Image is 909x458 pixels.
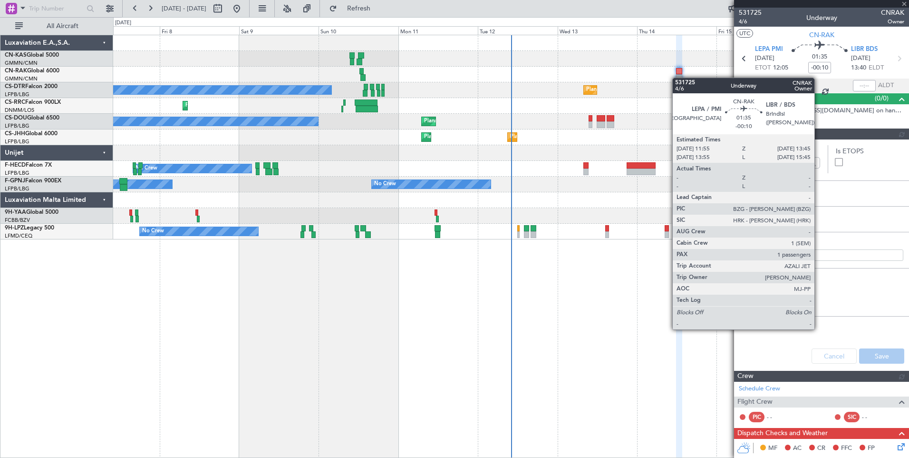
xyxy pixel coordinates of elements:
[5,100,25,105] span: CS-RRC
[5,91,29,98] a: LFPB/LBG
[5,107,34,114] a: DNMM/LOS
[5,52,27,58] span: CN-KAS
[25,23,100,30] span: All Aircraft
[716,26,796,35] div: Fri 15
[5,169,29,177] a: LFPB/LBG
[5,178,61,184] a: F-GPNJFalcon 900EX
[5,100,61,105] a: CS-RRCFalcon 900LX
[319,26,398,35] div: Sun 10
[868,444,875,453] span: FP
[755,45,783,54] span: LEPA PMI
[424,114,574,129] div: Planned Maint [GEOGRAPHIC_DATA] ([GEOGRAPHIC_DATA])
[80,26,159,35] div: Thu 7
[135,161,157,176] div: No Crew
[5,52,59,58] a: CN-KASGlobal 5000
[5,178,25,184] span: F-GPNJ
[750,118,904,126] div: Add new
[478,26,557,35] div: Tue 12
[737,428,828,439] span: Dispatch Checks and Weather
[5,217,30,224] a: FCBB/BZV
[5,225,54,231] a: 9H-LPZLegacy 500
[142,224,164,239] div: No Crew
[875,93,889,103] span: (0/0)
[586,83,635,97] div: Planned Maint Sofia
[851,54,870,63] span: [DATE]
[5,75,38,82] a: GMMN/CMN
[739,8,762,18] span: 531725
[773,63,788,73] span: 12:05
[751,106,904,114] div: Copy [EMAIL_ADDRESS][DOMAIN_NAME] on handling requests
[749,81,765,90] span: ATOT
[793,444,802,453] span: AC
[851,63,866,73] span: 13:40
[809,30,834,40] span: CN-RAK
[739,18,762,26] span: 4/6
[768,444,777,453] span: MF
[5,209,26,215] span: 9H-YAA
[5,84,58,90] a: CS-DTRFalcon 2000
[5,115,27,121] span: CS-DOU
[637,26,716,35] div: Thu 14
[841,444,852,453] span: FFC
[755,63,771,73] span: ETOT
[5,209,58,215] a: 9H-YAAGlobal 5000
[185,99,308,113] div: Planned Maint Larnaca ([GEOGRAPHIC_DATA] Intl)
[881,8,904,18] span: CNRAK
[812,52,827,62] span: 01:35
[115,19,131,27] div: [DATE]
[5,138,29,145] a: LFPB/LBG
[5,115,59,121] a: CS-DOUGlobal 6500
[10,19,103,34] button: All Aircraft
[29,1,84,16] input: Trip Number
[881,18,904,26] span: Owner
[5,68,59,74] a: CN-RAKGlobal 6000
[5,122,29,129] a: LFPB/LBG
[5,60,38,67] a: GMMN/CMN
[869,63,884,73] span: ELDT
[5,162,52,168] a: F-HECDFalcon 7X
[160,26,239,35] div: Fri 8
[5,68,27,74] span: CN-RAK
[5,131,25,137] span: CS-JHH
[878,81,894,90] span: ALDT
[398,26,478,35] div: Mon 11
[510,130,660,144] div: Planned Maint [GEOGRAPHIC_DATA] ([GEOGRAPHIC_DATA])
[755,54,774,63] span: [DATE]
[5,131,58,137] a: CS-JHHGlobal 6000
[162,4,206,13] span: [DATE] - [DATE]
[239,26,319,35] div: Sat 9
[817,444,825,453] span: CR
[325,1,382,16] button: Refresh
[374,177,396,191] div: No Crew
[736,29,753,38] button: UTC
[5,162,26,168] span: F-HECD
[5,225,24,231] span: 9H-LPZ
[5,185,29,192] a: LFPB/LBG
[5,84,25,90] span: CS-DTR
[806,13,837,23] div: Underway
[339,5,379,12] span: Refresh
[5,232,32,239] a: LFMD/CEQ
[851,45,878,54] span: LIBR BDS
[424,130,574,144] div: Planned Maint [GEOGRAPHIC_DATA] ([GEOGRAPHIC_DATA])
[558,26,637,35] div: Wed 13
[737,93,785,104] span: Dispatch To-Dos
